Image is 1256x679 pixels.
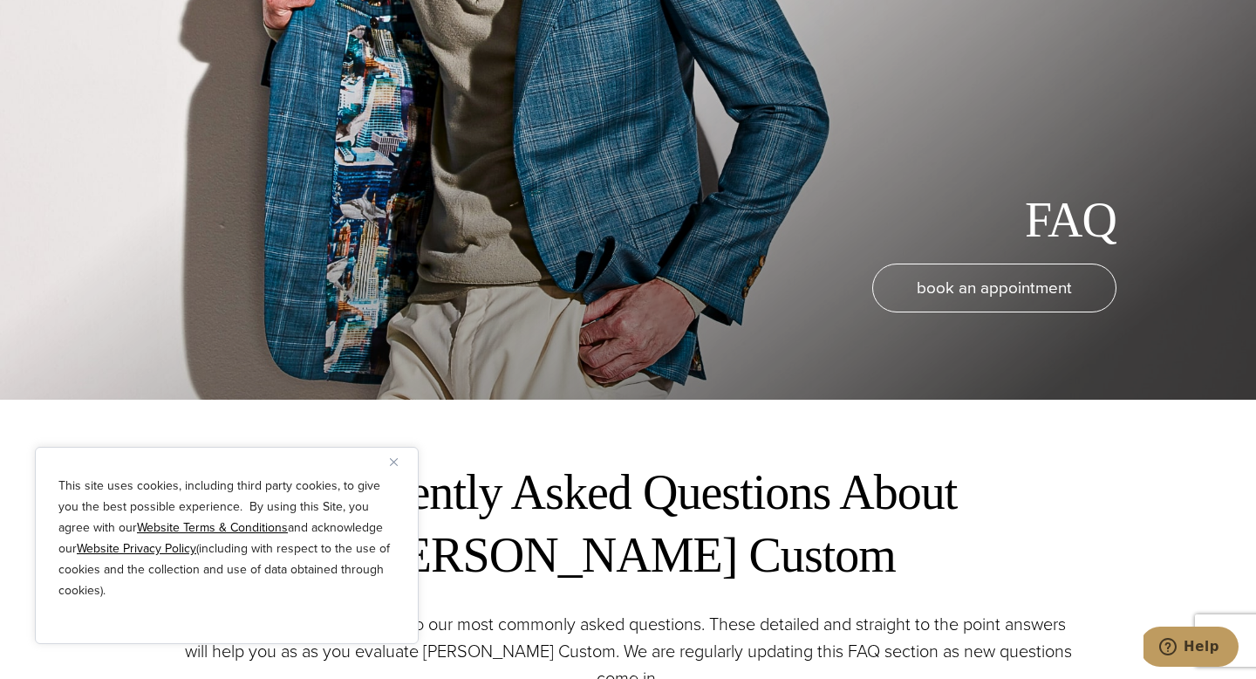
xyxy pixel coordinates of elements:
[58,476,395,601] p: This site uses cookies, including third party cookies, to give you the best possible experience. ...
[137,518,288,537] a: Website Terms & Conditions
[1143,627,1239,670] iframe: Opens a widget where you can chat to one of our agents
[872,264,1116,312] a: book an appointment
[77,539,196,558] a: Website Privacy Policy
[183,461,1073,586] h2: Frequently Asked Questions About [PERSON_NAME] Custom
[390,451,411,472] button: Close
[390,458,398,466] img: Close
[1025,191,1116,250] h1: FAQ
[917,275,1072,300] span: book an appointment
